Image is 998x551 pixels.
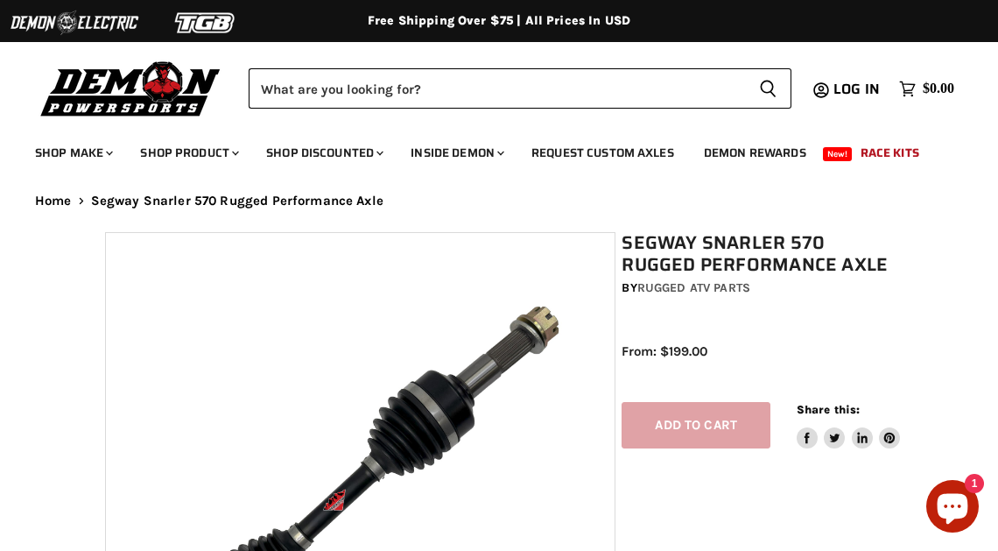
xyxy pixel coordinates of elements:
span: From: $199.00 [622,343,707,359]
img: TGB Logo 2 [140,6,271,39]
a: Race Kits [847,135,932,171]
a: Shop Product [127,135,249,171]
a: Home [35,194,72,208]
span: Segway Snarler 570 Rugged Performance Axle [91,194,383,208]
form: Product [249,68,791,109]
img: Demon Electric Logo 2 [9,6,140,39]
span: New! [823,147,853,161]
a: Demon Rewards [691,135,819,171]
a: Log in [826,81,890,97]
span: Share this: [797,403,860,416]
a: Request Custom Axles [518,135,687,171]
h1: Segway Snarler 570 Rugged Performance Axle [622,232,900,276]
aside: Share this: [797,402,901,449]
a: Shop Make [22,135,123,171]
span: $0.00 [923,81,954,97]
ul: Main menu [22,128,950,171]
inbox-online-store-chat: Shopify online store chat [921,480,984,537]
span: Log in [833,78,880,100]
div: by [622,279,900,298]
a: Inside Demon [397,135,515,171]
button: Search [745,68,791,109]
a: Rugged ATV Parts [637,280,750,295]
img: Demon Powersports [35,57,227,119]
a: Shop Discounted [253,135,394,171]
a: $0.00 [890,76,963,102]
input: Search [249,68,745,109]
